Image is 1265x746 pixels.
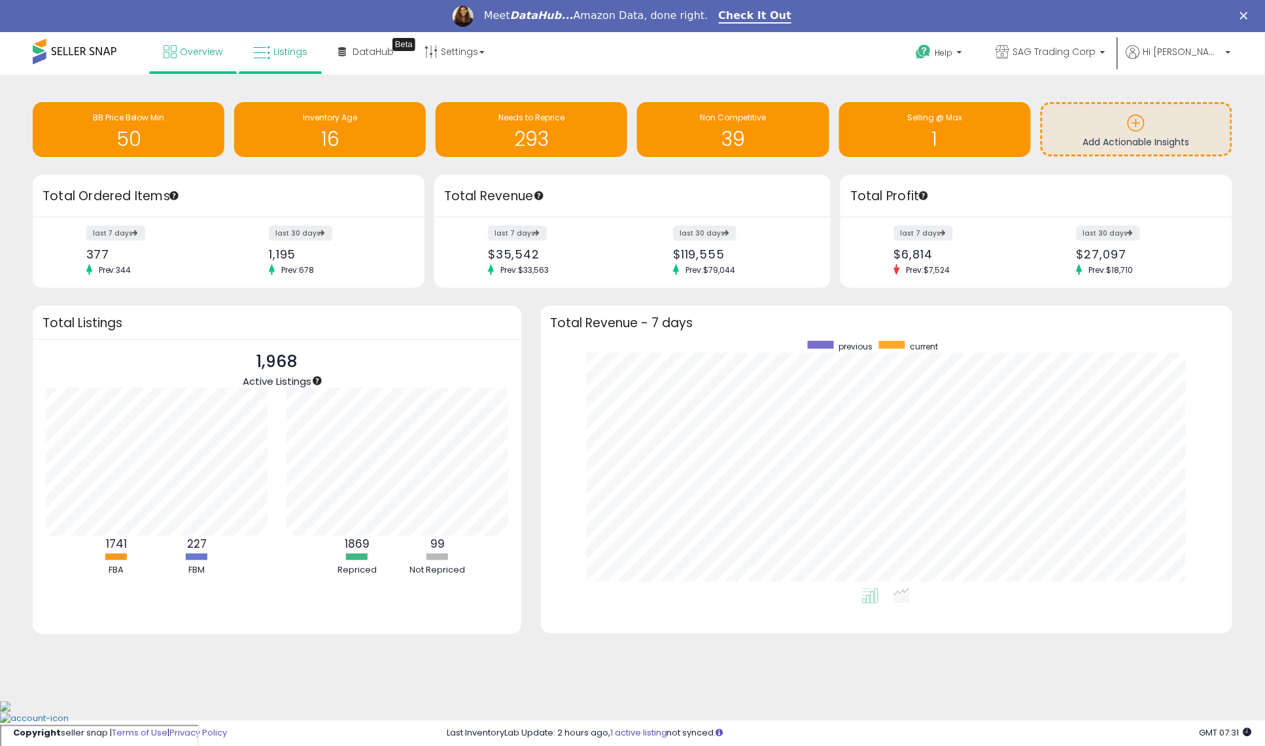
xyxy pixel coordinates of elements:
span: Add Actionable Insights [1083,135,1190,149]
a: Non Competitive 39 [637,102,829,157]
h1: 39 [644,128,822,150]
b: 227 [187,536,207,552]
h1: 293 [442,128,621,150]
a: Selling @ Max 1 [839,102,1031,157]
div: $119,555 [673,247,808,261]
img: Profile image for Georgie [453,6,474,27]
h3: Total Revenue [444,187,821,205]
h3: Total Revenue - 7 days [551,318,1222,328]
label: last 30 days [673,226,736,241]
a: Check It Out [719,9,792,24]
p: 1,968 [243,349,311,374]
h1: 50 [39,128,218,150]
a: Add Actionable Insights [1043,104,1230,154]
h1: 16 [241,128,419,150]
div: Tooltip anchor [918,190,929,202]
div: Not Repriced [398,564,477,577]
a: Inventory Age 16 [234,102,426,157]
i: DataHub... [510,9,574,22]
span: Prev: 344 [92,264,138,275]
div: FBM [158,564,236,577]
span: current [910,341,938,352]
span: BB Price Below Min [93,112,165,123]
div: Close [1240,12,1253,20]
b: 1869 [345,536,370,552]
div: Meet Amazon Data, done right. [484,9,708,22]
div: $6,814 [894,247,1027,261]
span: previous [839,341,873,352]
a: Listings [243,32,317,71]
a: SAG Trading Corp [986,32,1115,75]
i: Get Help [916,44,932,60]
label: last 30 days [1077,226,1140,241]
span: SAG Trading Corp [1013,45,1096,58]
div: FBA [77,564,156,577]
span: Prev: $79,044 [679,264,742,275]
span: Hi [PERSON_NAME] [1143,45,1222,58]
h3: Total Profit [850,187,1222,205]
b: 1741 [106,536,127,552]
div: $27,097 [1077,247,1209,261]
span: Prev: $33,563 [494,264,555,275]
div: Repriced [318,564,396,577]
div: Tooltip anchor [533,190,545,202]
label: last 7 days [86,226,145,241]
a: DataHub [328,32,404,71]
a: BB Price Below Min 50 [33,102,224,157]
div: Tooltip anchor [168,190,180,202]
div: $35,542 [488,247,623,261]
div: Tooltip anchor [311,375,323,387]
span: Non Competitive [701,112,767,123]
a: Overview [154,32,232,71]
a: Help [906,34,975,75]
span: Overview [180,45,222,58]
div: 1,195 [269,247,402,261]
span: Prev: $18,710 [1083,264,1140,275]
span: Inventory Age [303,112,357,123]
span: Needs to Reprice [498,112,564,123]
div: 377 [86,247,219,261]
span: Prev: 678 [275,264,321,275]
span: DataHub [353,45,394,58]
span: Selling @ Max [907,112,962,123]
h1: 1 [846,128,1024,150]
h3: Total Listings [43,318,511,328]
span: Active Listings [243,374,311,388]
label: last 7 days [894,226,953,241]
a: Settings [415,32,494,71]
a: Hi [PERSON_NAME] [1126,45,1231,75]
span: Listings [273,45,307,58]
a: Needs to Reprice 293 [436,102,627,157]
label: last 30 days [269,226,332,241]
span: Prev: $7,524 [900,264,957,275]
div: Tooltip anchor [392,38,415,51]
b: 99 [430,536,445,552]
span: Help [935,47,953,58]
h3: Total Ordered Items [43,187,415,205]
label: last 7 days [488,226,547,241]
